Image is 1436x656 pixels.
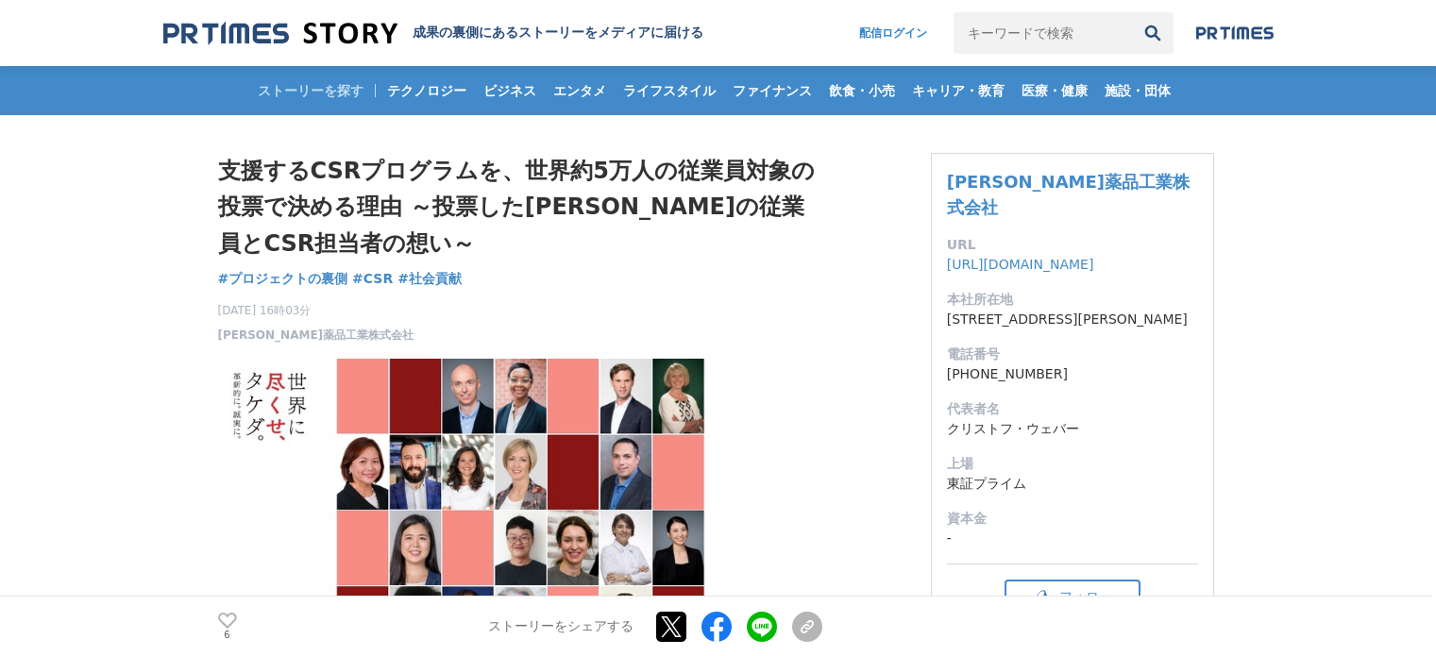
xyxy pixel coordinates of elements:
dt: 電話番号 [947,345,1198,364]
a: #CSR [352,269,393,289]
span: [DATE] 16時03分 [218,302,414,319]
p: ストーリーをシェアする [488,618,634,635]
span: #社会貢献 [397,270,462,287]
a: [PERSON_NAME]薬品工業株式会社 [218,327,414,344]
dd: [PHONE_NUMBER] [947,364,1198,384]
span: キャリア・教育 [904,82,1012,99]
span: #プロジェクトの裏側 [218,270,348,287]
a: [URL][DOMAIN_NAME] [947,257,1094,272]
h2: 成果の裏側にあるストーリーをメディアに届ける [413,25,703,42]
a: テクノロジー [380,66,474,115]
span: ファイナンス [725,82,819,99]
dd: [STREET_ADDRESS][PERSON_NAME] [947,310,1198,329]
span: ライフスタイル [616,82,723,99]
a: 成果の裏側にあるストーリーをメディアに届ける 成果の裏側にあるストーリーをメディアに届ける [163,21,703,46]
dd: 東証プライム [947,474,1198,494]
button: フォロー [1005,580,1140,614]
dd: - [947,529,1198,548]
a: #プロジェクトの裏側 [218,269,348,289]
span: #CSR [352,270,393,287]
a: [PERSON_NAME]薬品工業株式会社 [947,172,1190,217]
span: テクノロジー [380,82,474,99]
dt: 資本金 [947,509,1198,529]
h1: 支援するCSRプログラムを、世界約5万人の従業員対象の投票で決める理由 ～投票した[PERSON_NAME]の従業員とCSR担当者の想い～ [218,153,822,261]
a: キャリア・教育 [904,66,1012,115]
a: ファイナンス [725,66,819,115]
input: キーワードで検索 [954,12,1132,54]
img: 成果の裏側にあるストーリーをメディアに届ける [163,21,397,46]
dt: 上場 [947,454,1198,474]
a: 医療・健康 [1014,66,1095,115]
img: prtimes [1196,25,1274,41]
dt: 本社所在地 [947,290,1198,310]
dt: URL [947,235,1198,255]
a: ビジネス [476,66,544,115]
a: 施設・団体 [1097,66,1178,115]
dd: クリストフ・ウェバー [947,419,1198,439]
dt: 代表者名 [947,399,1198,419]
button: 検索 [1132,12,1174,54]
a: ライフスタイル [616,66,723,115]
a: #社会貢献 [397,269,462,289]
span: エンタメ [546,82,614,99]
a: 配信ログイン [840,12,946,54]
span: 施設・団体 [1097,82,1178,99]
p: 6 [218,631,237,640]
a: エンタメ [546,66,614,115]
span: 医療・健康 [1014,82,1095,99]
span: ビジネス [476,82,544,99]
a: 飲食・小売 [821,66,903,115]
span: 飲食・小売 [821,82,903,99]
